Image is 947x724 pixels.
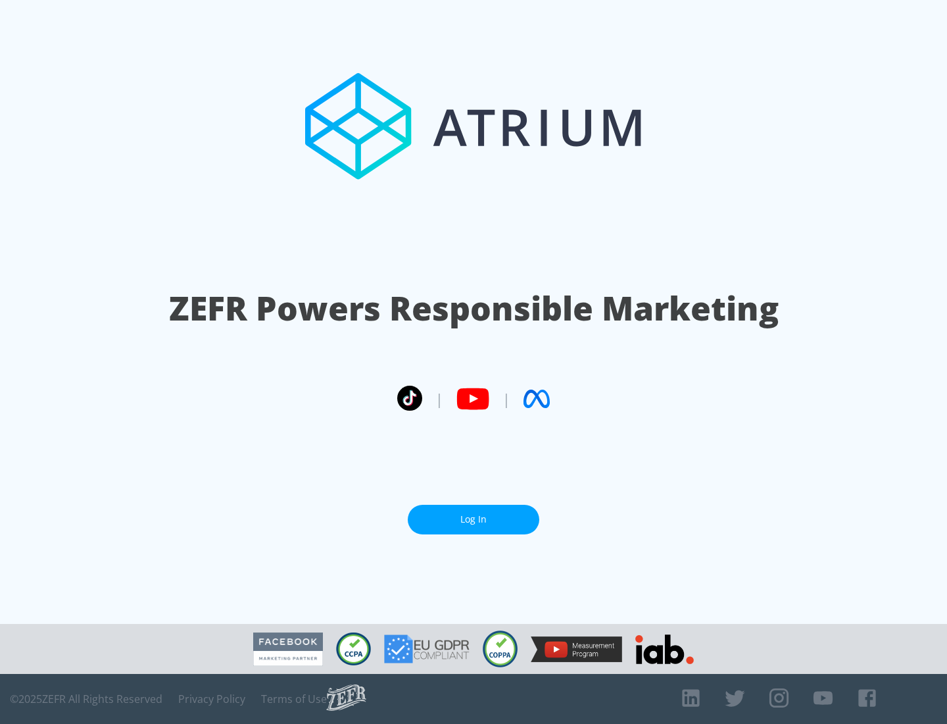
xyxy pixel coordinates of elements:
span: | [502,389,510,409]
span: | [435,389,443,409]
img: CCPA Compliant [336,633,371,665]
h1: ZEFR Powers Responsible Marketing [169,286,779,331]
img: YouTube Measurement Program [531,636,622,662]
img: IAB [635,634,694,664]
a: Terms of Use [261,692,327,706]
img: COPPA Compliant [483,631,518,667]
span: © 2025 ZEFR All Rights Reserved [10,692,162,706]
img: Facebook Marketing Partner [253,633,323,666]
img: GDPR Compliant [384,634,470,663]
a: Log In [408,505,539,534]
a: Privacy Policy [178,692,245,706]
